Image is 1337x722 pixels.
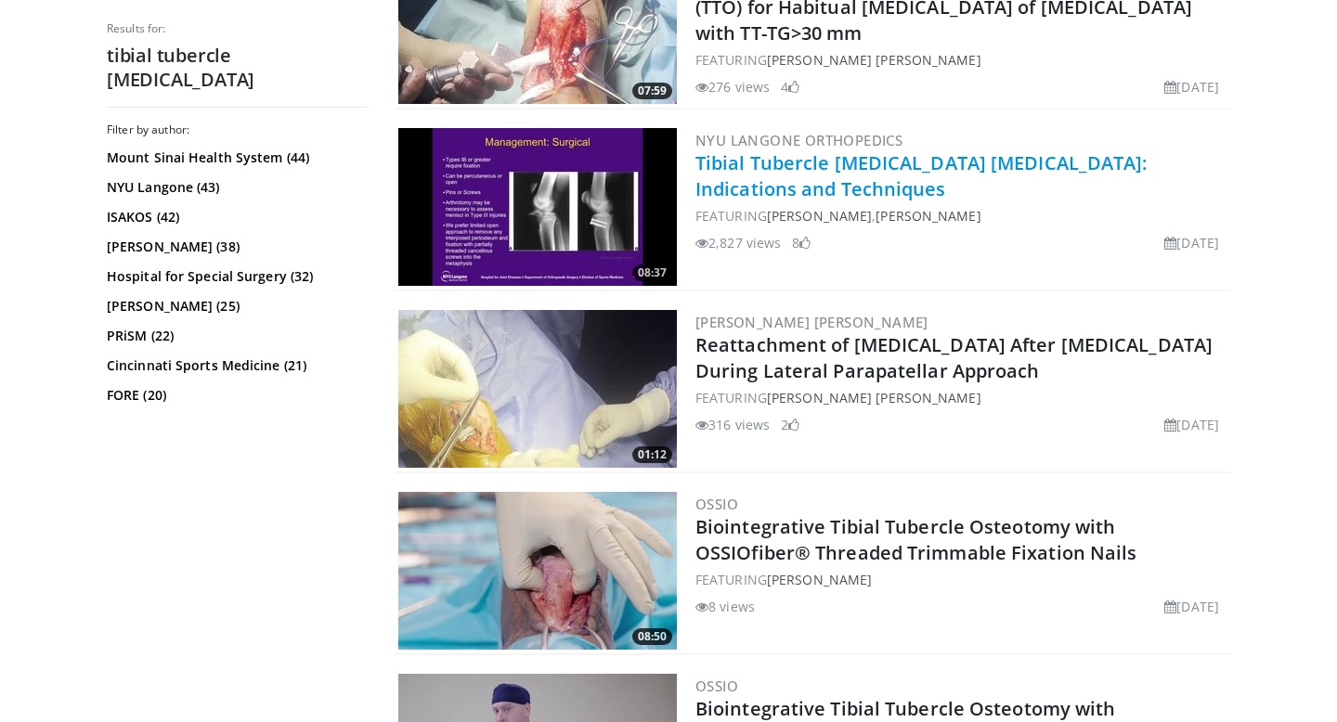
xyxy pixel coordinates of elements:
[1164,77,1219,97] li: [DATE]
[792,233,811,252] li: 8
[107,386,362,405] a: FORE (20)
[398,128,677,286] img: 5SPjETdNCPS-ZANX4xMDoxOjA4MTsiGN.300x170_q85_crop-smart_upscale.jpg
[398,310,677,468] a: 01:12
[695,77,770,97] li: 276 views
[107,208,362,226] a: ISAKOS (42)
[781,415,799,434] li: 2
[695,677,738,695] a: OSSIO
[695,388,1227,407] div: FEATURING
[1164,415,1219,434] li: [DATE]
[1164,233,1219,252] li: [DATE]
[695,233,781,252] li: 2,827 views
[107,356,362,375] a: Cincinnati Sports Medicine (21)
[695,150,1148,201] a: Tibial Tubercle [MEDICAL_DATA] [MEDICAL_DATA]: Indications and Techniques
[1164,597,1219,616] li: [DATE]
[876,207,980,225] a: [PERSON_NAME]
[107,148,362,167] a: Mount Sinai Health System (44)
[781,77,799,97] li: 4
[107,297,362,316] a: [PERSON_NAME] (25)
[695,495,738,513] a: OSSIO
[398,492,677,650] a: 08:50
[632,628,672,645] span: 08:50
[695,570,1227,589] div: FEATURING
[107,21,367,36] p: Results for:
[107,44,367,92] h2: tibial tubercle [MEDICAL_DATA]
[695,206,1227,226] div: FEATURING ,
[695,415,770,434] li: 316 views
[632,264,672,281] span: 08:37
[695,332,1213,383] a: Reattachment of [MEDICAL_DATA] After [MEDICAL_DATA] During Lateral Parapatellar Approach
[398,310,677,468] img: ffd3e310-af56-4505-a9e7-4d0efc16f814.300x170_q85_crop-smart_upscale.jpg
[695,313,928,331] a: [PERSON_NAME] [PERSON_NAME]
[695,50,1227,70] div: FEATURING
[398,128,677,286] a: 08:37
[767,51,981,69] a: [PERSON_NAME] [PERSON_NAME]
[767,571,872,588] a: [PERSON_NAME]
[107,267,362,286] a: Hospital for Special Surgery (32)
[107,327,362,345] a: PRiSM (22)
[632,446,672,463] span: 01:12
[695,131,902,149] a: NYU Langone Orthopedics
[107,178,362,197] a: NYU Langone (43)
[695,514,1137,565] a: Biointegrative Tibial Tubercle Osteotomy with OSSIOfiber® Threaded Trimmable Fixation Nails
[695,597,755,616] li: 8 views
[398,492,677,650] img: 14934b67-7d06-479f-8b24-1e3c477188f5.300x170_q85_crop-smart_upscale.jpg
[107,122,367,137] h3: Filter by author:
[767,207,872,225] a: [PERSON_NAME]
[107,238,362,256] a: [PERSON_NAME] (38)
[767,389,981,406] a: [PERSON_NAME] [PERSON_NAME]
[632,83,672,99] span: 07:59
